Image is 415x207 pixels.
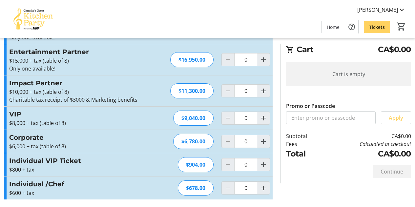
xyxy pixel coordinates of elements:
[364,21,390,33] a: Tickets
[234,112,257,125] input: VIP Quantity
[357,6,398,14] span: [PERSON_NAME]
[4,3,62,35] img: Canada’s Great Kitchen Party's Logo
[173,111,214,126] div: $9,040.00
[9,88,153,96] p: $10,000 + tax (table of 8)
[257,158,270,171] button: Increment by one
[322,132,411,140] td: CA$0.00
[286,44,411,57] h2: Cart
[178,157,214,172] div: $904.00
[9,133,153,142] h3: Corporate
[257,53,270,66] button: Increment by one
[234,135,257,148] input: Corporate Quantity
[170,52,214,67] div: $16,950.00
[257,135,270,148] button: Increment by one
[170,83,214,98] div: $11,300.00
[178,180,214,196] div: $678.00
[322,21,345,33] a: Home
[378,44,411,55] span: CA$0.00
[369,24,385,31] span: Tickets
[286,132,322,140] td: Subtotal
[257,182,270,194] button: Increment by one
[9,78,153,88] h3: Impact Partner
[286,102,335,110] label: Promo or Passcode
[234,158,257,171] input: Individual VIP Ticket Quantity
[9,189,153,197] p: $600 + tax
[286,111,376,124] input: Enter promo or passcode
[286,140,322,148] td: Fees
[9,109,153,119] h3: VIP
[9,156,153,166] h3: Individual VIP Ticket
[257,112,270,124] button: Increment by one
[345,20,358,33] button: Help
[234,84,257,97] input: Impact Partner Quantity
[9,119,153,127] p: $8,000 + tax (table of 8)
[286,62,411,86] div: Cart is empty
[9,166,153,174] p: $800 + tax
[234,53,257,66] input: Entertainment Partner Quantity
[9,65,153,72] p: Only one available!
[395,21,407,32] button: Cart
[389,114,403,122] span: Apply
[9,179,153,189] h3: Individual /Chef
[9,57,153,65] p: $15,000 + tax (table of 8)
[286,148,322,160] td: Total
[322,140,411,148] td: Calculated at checkout
[352,5,411,15] button: [PERSON_NAME]
[9,142,153,150] p: $6,000 + tax (table of 8)
[322,148,411,160] td: CA$0.00
[257,85,270,97] button: Increment by one
[381,111,411,124] button: Apply
[173,134,214,149] div: $6,780.00
[234,181,257,195] input: Individual /Chef Quantity
[9,96,153,104] p: Charitable tax receipt of $3000 & Marketing benefits
[9,47,153,57] h3: Entertainment Partner
[327,24,340,31] span: Home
